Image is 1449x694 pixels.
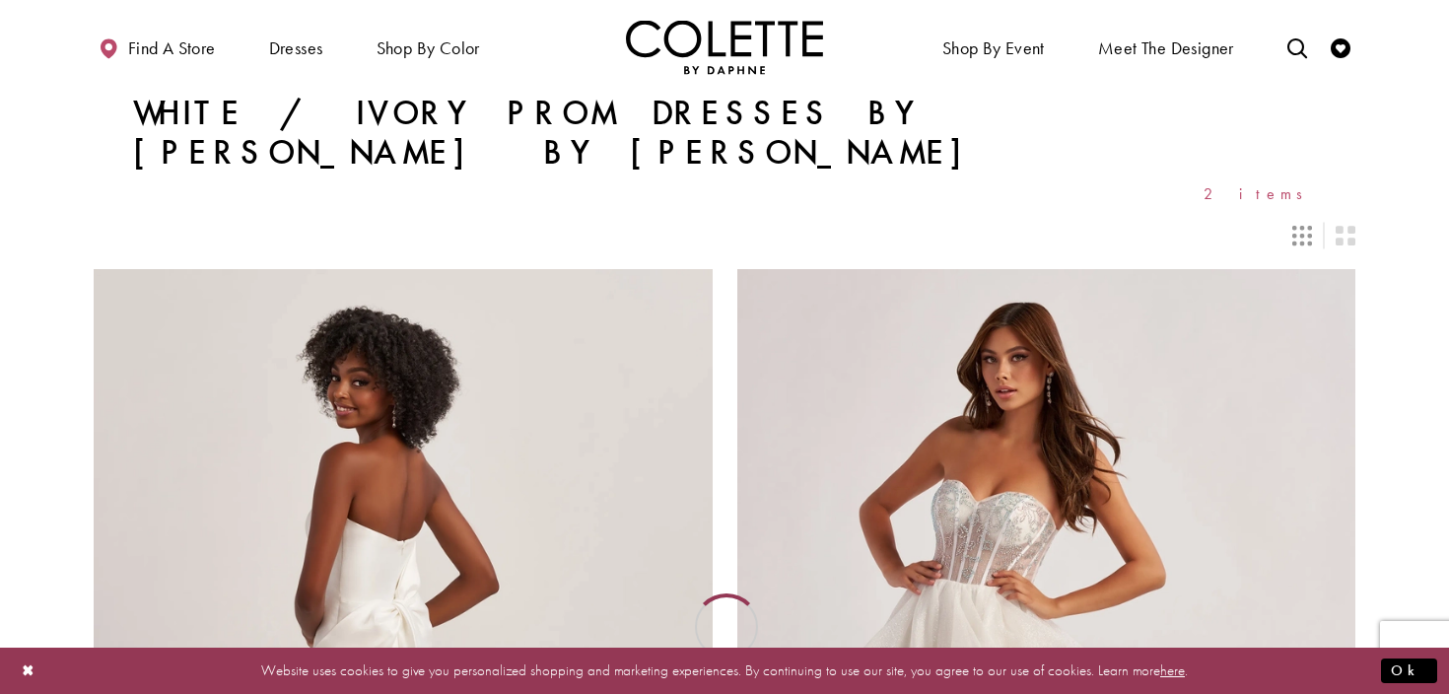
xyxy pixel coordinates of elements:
span: Shop by color [372,20,485,74]
a: Check Wishlist [1326,20,1355,74]
span: Switch layout to 2 columns [1336,226,1355,245]
span: Find a store [128,38,216,58]
a: Visit Home Page [626,20,823,74]
a: Find a store [94,20,220,74]
p: Website uses cookies to give you personalized shopping and marketing experiences. By continuing t... [142,658,1307,684]
button: Close Dialog [12,654,45,688]
span: Meet the designer [1098,38,1234,58]
h1: White / Ivory Prom Dresses by [PERSON_NAME] by [PERSON_NAME] [133,94,1316,173]
span: 2 items [1204,185,1316,202]
a: Toggle search [1282,20,1312,74]
div: Layout Controls [82,214,1367,257]
span: Shop By Event [937,20,1050,74]
a: Meet the designer [1093,20,1239,74]
span: Shop by color [377,38,480,58]
a: here [1160,660,1185,680]
span: Dresses [269,38,323,58]
span: Switch layout to 3 columns [1292,226,1312,245]
span: Dresses [264,20,328,74]
img: Colette by Daphne [626,20,823,74]
span: Shop By Event [942,38,1045,58]
button: Submit Dialog [1381,659,1437,683]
